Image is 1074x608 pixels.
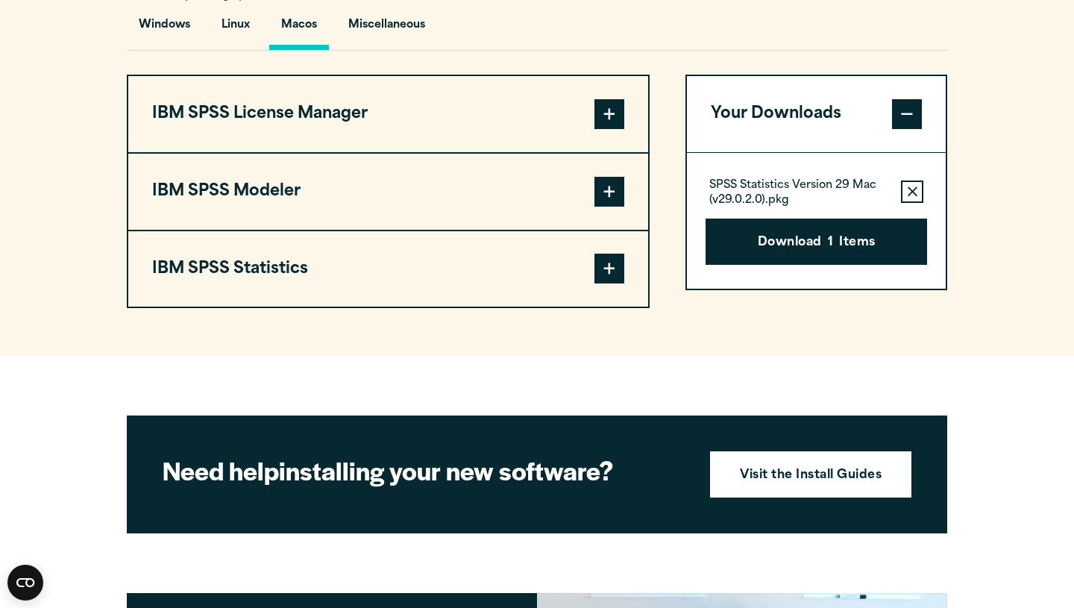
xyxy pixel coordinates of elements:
[127,7,202,50] button: Windows
[210,7,262,50] button: Linux
[709,178,889,208] p: SPSS Statistics Version 29 Mac (v29.0.2.0).pkg
[336,7,437,50] button: Miscellaneous
[687,152,946,289] div: Your Downloads
[687,76,946,152] button: Your Downloads
[706,219,927,265] button: Download1Items
[269,7,329,50] button: Macos
[163,454,685,487] h2: installing your new software?
[710,451,911,498] a: Visit the Install Guides
[740,466,882,486] strong: Visit the Install Guides
[7,565,43,601] button: Open CMP widget
[163,452,279,488] strong: Need help
[828,234,833,253] span: 1
[128,76,648,152] button: IBM SPSS License Manager
[128,154,648,230] button: IBM SPSS Modeler
[128,231,648,307] button: IBM SPSS Statistics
